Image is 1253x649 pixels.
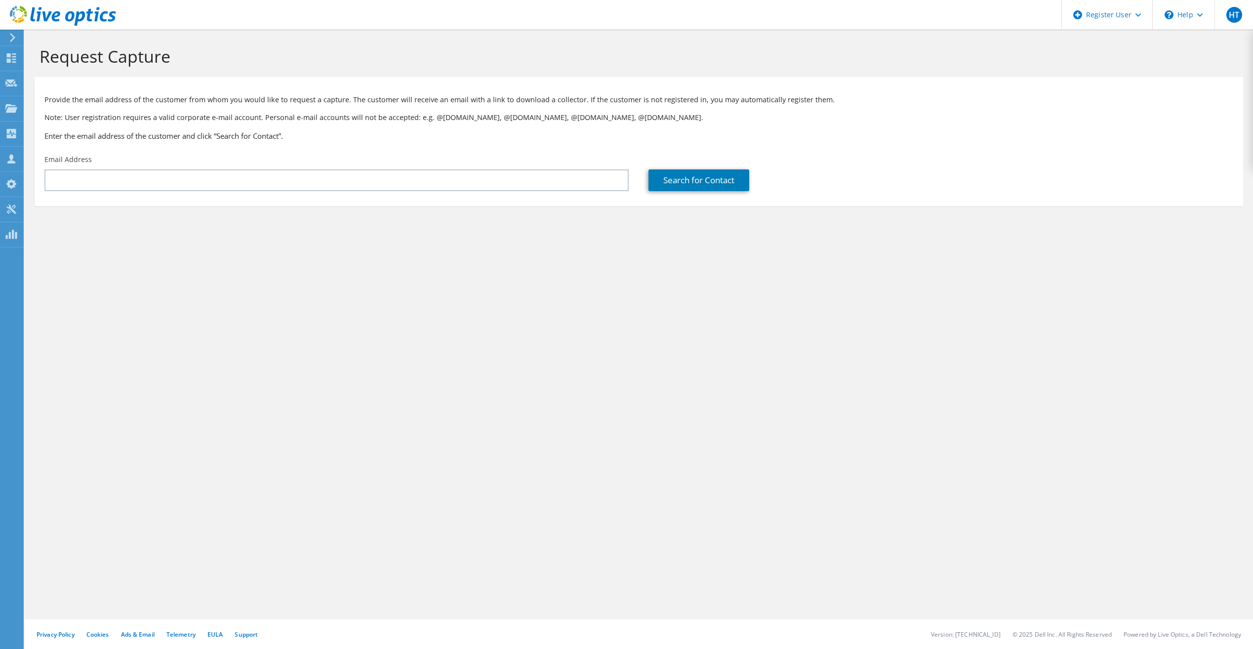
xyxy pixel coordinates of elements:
[37,630,75,639] a: Privacy Policy
[121,630,155,639] a: Ads & Email
[1165,10,1173,19] svg: \n
[44,130,1233,141] h3: Enter the email address of the customer and click “Search for Contact”.
[207,630,223,639] a: EULA
[931,630,1001,639] li: Version: [TECHNICAL_ID]
[1012,630,1112,639] li: © 2025 Dell Inc. All Rights Reserved
[166,630,196,639] a: Telemetry
[40,46,1233,67] h1: Request Capture
[44,155,92,164] label: Email Address
[235,630,258,639] a: Support
[1124,630,1241,639] li: Powered by Live Optics, a Dell Technology
[44,112,1233,123] p: Note: User registration requires a valid corporate e-mail account. Personal e-mail accounts will ...
[1226,7,1242,23] span: HT
[44,94,1233,105] p: Provide the email address of the customer from whom you would like to request a capture. The cust...
[648,169,749,191] a: Search for Contact
[86,630,109,639] a: Cookies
